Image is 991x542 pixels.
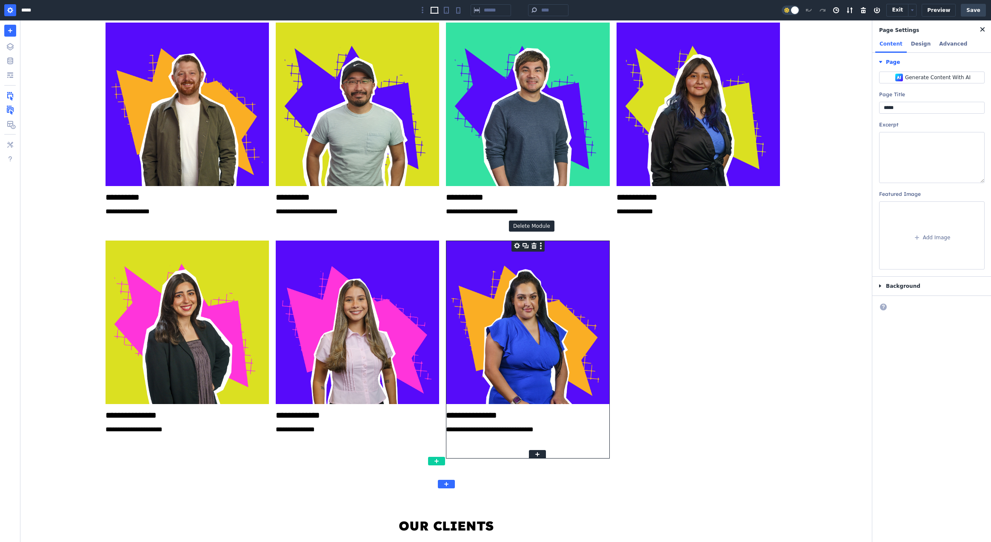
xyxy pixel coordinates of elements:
div: Exit Dropdown [908,4,917,17]
button: Add Module [508,430,525,438]
button: Save [961,4,986,17]
div: Module mousetrap [426,220,589,438]
div: Module mousetrap [492,220,501,231]
span: Delete Module [509,221,554,232]
label: Page Title [879,91,905,99]
button: Add Section [417,459,434,468]
button: Add Image [911,232,953,244]
label: Add Image [923,234,951,241]
label: Excerpt [879,121,899,129]
button: Preview [922,4,956,17]
label: Featured Image [879,190,921,198]
h3: Background [886,284,985,289]
button: Advanced [935,36,971,53]
h3: Page [886,60,985,65]
div: Add Image [879,201,985,270]
div: Module mousetrap [509,220,518,231]
div: Toggle interface-mode [782,6,800,15]
a: Exit [886,4,908,17]
button: Content [875,36,907,53]
label: Generate Content With AI [905,72,971,83]
div: Module mousetrap [518,220,523,231]
h2: Page Settings [879,27,919,33]
button: Add Row [408,436,425,445]
div: Module mousetrap [501,220,509,231]
button: Generate Content With AI [879,72,985,83]
button: Design [907,36,935,53]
